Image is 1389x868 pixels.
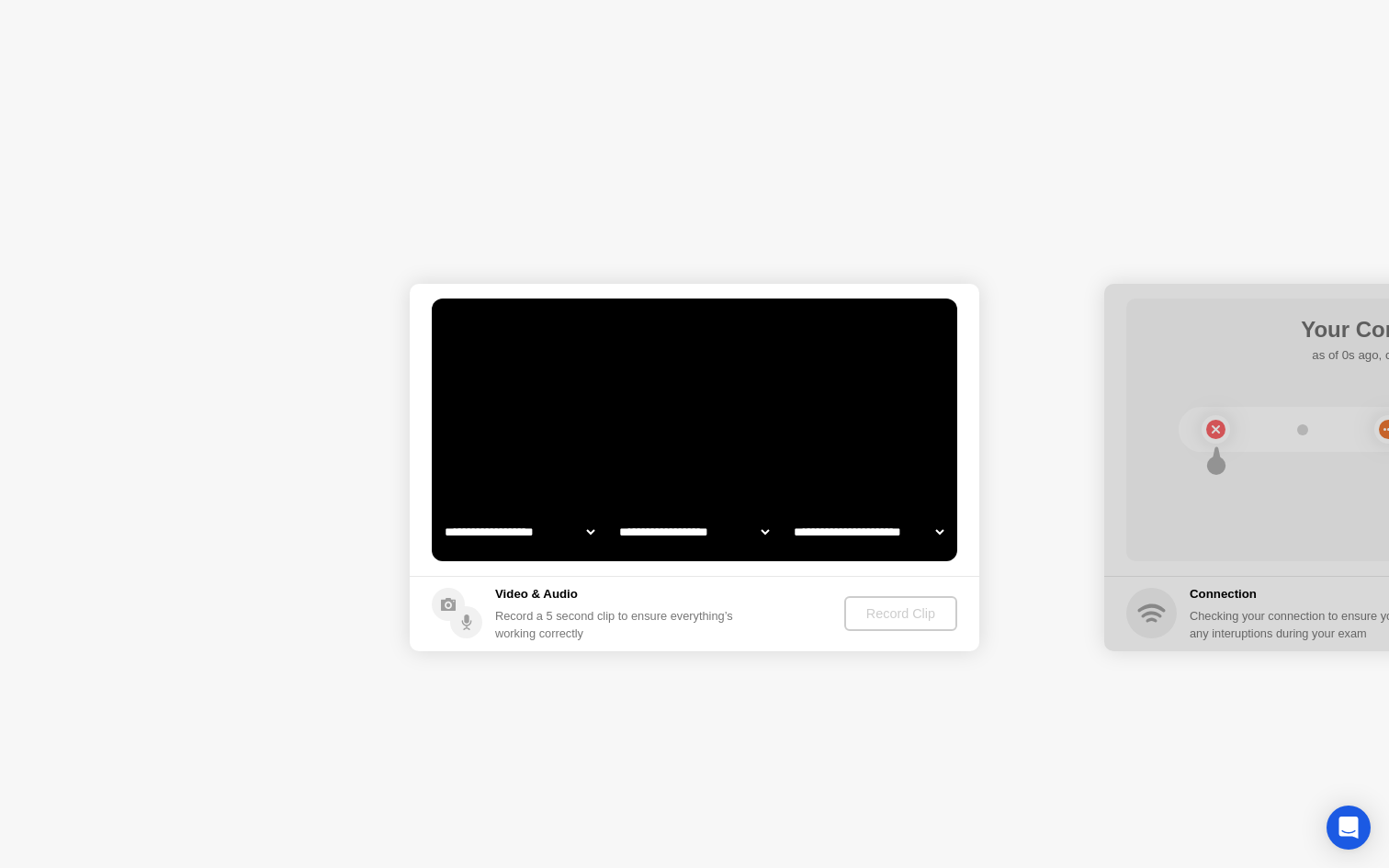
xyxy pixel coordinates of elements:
[615,513,773,550] select: Available speakers
[441,513,598,550] select: Available cameras
[495,585,740,603] h5: Video & Audio
[790,513,947,550] select: Available microphones
[844,596,957,631] button: Record Clip
[1327,806,1371,850] div: Open Intercom Messenger
[852,606,950,621] div: Record Clip
[495,607,740,642] div: Record a 5 second clip to ensure everything’s working correctly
